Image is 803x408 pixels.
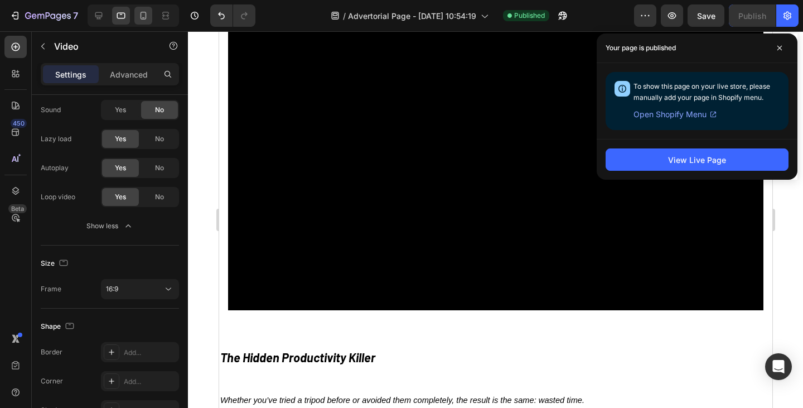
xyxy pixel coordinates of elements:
[115,105,126,115] span: Yes
[115,134,126,144] span: Yes
[343,10,346,22] span: /
[41,284,61,294] div: Frame
[41,216,179,236] button: Show less
[41,105,61,115] div: Sound
[4,4,83,27] button: 7
[668,154,726,166] div: View Live Page
[41,163,69,173] div: Autoplay
[210,4,255,27] div: Undo/Redo
[633,108,707,121] span: Open Shopify Menu
[73,9,78,22] p: 7
[219,31,772,408] iframe: Design area
[765,353,792,380] div: Open Intercom Messenger
[55,69,86,80] p: Settings
[1,319,156,333] strong: The Hidden Productivity Killer
[738,10,766,22] div: Publish
[688,4,724,27] button: Save
[101,279,179,299] button: 16:9
[729,4,776,27] button: Publish
[155,163,164,173] span: No
[86,220,134,232] div: Show less
[124,377,176,387] div: Add...
[155,134,164,144] span: No
[41,192,75,202] div: Loop video
[41,319,76,334] div: Shape
[11,119,27,128] div: 450
[115,192,126,202] span: Yes
[514,11,545,21] span: Published
[348,10,476,22] span: Advertorial Page - [DATE] 10:54:19
[155,192,164,202] span: No
[41,134,71,144] div: Lazy load
[106,285,118,293] span: 16:9
[110,69,148,80] p: Advanced
[633,82,770,102] span: To show this page on your live store, please manually add your page in Shopify menu.
[697,11,715,21] span: Save
[606,42,676,54] p: Your page is published
[1,364,365,373] i: Whether you’ve tried a tripod before or avoided them completely, the result is the same: wasted t...
[54,40,149,53] p: Video
[606,148,789,171] button: View Live Page
[41,256,70,271] div: Size
[115,163,126,173] span: Yes
[8,204,27,213] div: Beta
[41,376,63,386] div: Corner
[155,105,164,115] span: No
[124,348,176,358] div: Add...
[41,347,62,357] div: Border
